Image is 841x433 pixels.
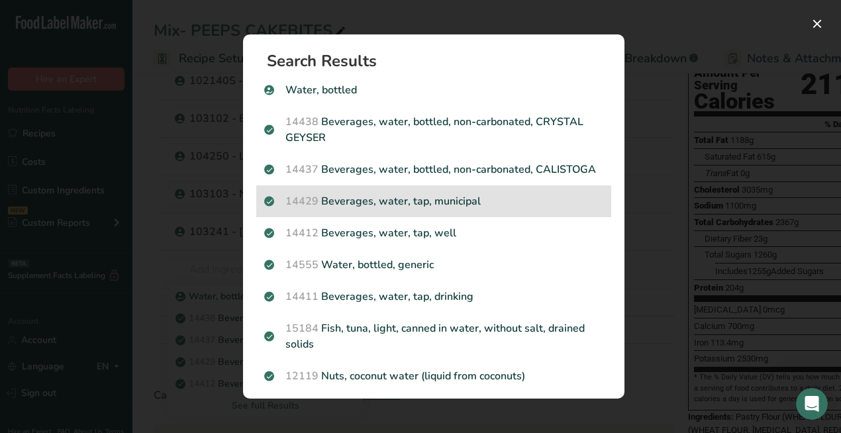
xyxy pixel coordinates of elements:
p: Water, bottled, generic [264,257,603,273]
span: 14412 [285,226,319,240]
span: 12119 [285,369,319,383]
span: 14438 [285,115,319,129]
p: Water, bottled [264,82,603,98]
span: 14411 [285,289,319,304]
span: 14437 [285,162,319,177]
span: 14429 [285,194,319,209]
p: Beverages, water, tap, well [264,225,603,241]
iframe: Intercom live chat [796,388,828,420]
p: Beverages, water, tap, municipal [264,193,603,209]
p: Beverages, water, tap, drinking [264,289,603,305]
span: 14555 [285,258,319,272]
h1: Search Results [267,53,611,69]
p: Beverages, water, bottled, non-carbonated, CRYSTAL GEYSER [264,114,603,146]
p: Nuts, coconut water (liquid from coconuts) [264,368,603,384]
span: 15184 [285,321,319,336]
p: Fish, tuna, light, canned in water, without salt, drained solids [264,320,603,352]
p: Beverages, water, bottled, non-carbonated, CALISTOGA [264,162,603,177]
